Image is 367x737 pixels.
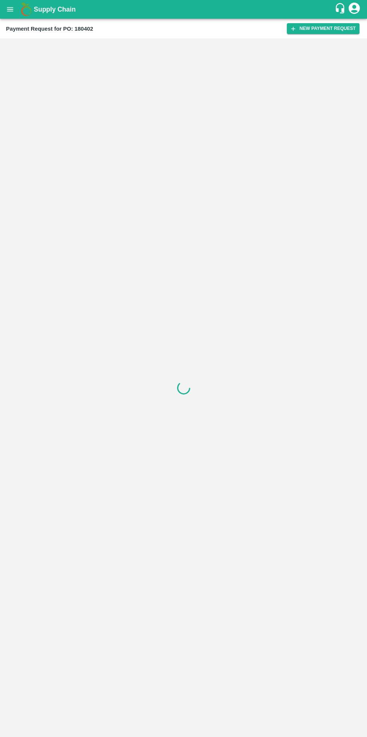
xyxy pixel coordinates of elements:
[6,26,93,32] b: Payment Request for PO: 180402
[19,2,34,17] img: logo
[287,23,360,34] button: New Payment Request
[34,4,334,15] a: Supply Chain
[34,6,76,13] b: Supply Chain
[348,1,361,17] div: account of current user
[334,3,348,16] div: customer-support
[1,1,19,18] button: open drawer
